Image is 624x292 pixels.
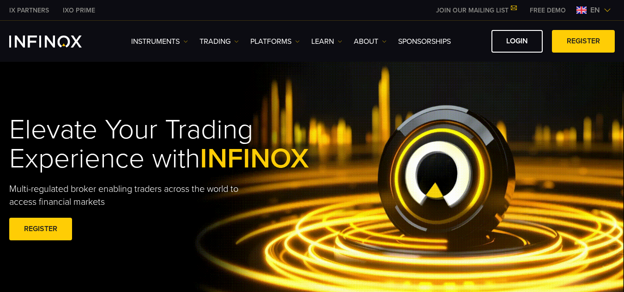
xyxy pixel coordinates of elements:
[587,5,604,16] span: en
[9,36,103,48] a: INFINOX Logo
[2,6,56,15] a: INFINOX
[56,6,102,15] a: INFINOX
[200,142,309,175] span: INFINOX
[311,36,342,47] a: Learn
[552,30,615,53] a: REGISTER
[9,183,266,209] p: Multi-regulated broker enabling traders across the world to access financial markets
[131,36,188,47] a: Instruments
[354,36,387,47] a: ABOUT
[491,30,543,53] a: LOGIN
[200,36,239,47] a: TRADING
[9,115,330,173] h1: Elevate Your Trading Experience with
[398,36,451,47] a: SPONSORSHIPS
[9,218,72,240] a: REGISTER
[523,6,573,15] a: INFINOX MENU
[250,36,300,47] a: PLATFORMS
[429,6,523,14] a: JOIN OUR MAILING LIST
